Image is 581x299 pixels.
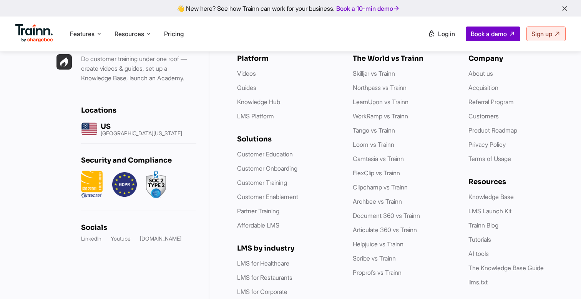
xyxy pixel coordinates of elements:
[237,193,298,201] a: Customer Enablement
[81,121,98,137] img: us headquarters
[438,30,455,38] span: Log in
[543,262,581,299] iframe: Chat Widget
[468,141,506,148] a: Privacy Policy
[237,221,279,229] a: Affordable LMS
[468,264,544,272] a: The Knowledge Base Guide
[237,259,289,267] a: LMS for Healthcare
[56,54,72,70] img: Trainn | everything under one roof
[81,156,196,164] h6: Security and Compliance
[468,54,569,63] h6: Company
[81,171,103,198] img: ISO
[81,235,101,243] a: LinkedIn
[353,141,394,148] a: Loom vs Trainn
[468,278,488,286] a: llms.txt
[237,274,292,281] a: LMS for Restaurants
[353,169,400,177] a: FlexClip vs Trainn
[468,70,493,77] a: About us
[335,3,402,14] a: Book a 10-min demo
[353,254,396,262] a: Scribe vs Trainn
[531,30,552,38] span: Sign up
[468,84,498,91] a: Acquisition
[526,27,566,41] a: Sign up
[237,150,293,158] a: Customer Education
[146,171,166,198] img: soc2
[101,131,182,136] p: [GEOGRAPHIC_DATA][US_STATE]
[353,98,408,106] a: LearnUpon vs Trainn
[237,112,274,120] a: LMS Platform
[466,27,520,41] a: Book a demo
[353,226,417,234] a: Articulate 360 vs Trainn
[164,30,184,38] a: Pricing
[111,235,131,243] a: Youtube
[423,27,460,41] a: Log in
[81,106,196,115] h6: Locations
[353,269,402,276] a: Proprofs vs Trainn
[5,5,576,12] div: 👋 New here? See how Trainn can work for your business.
[81,223,196,232] h6: Socials
[237,135,337,143] h6: Solutions
[468,236,491,243] a: Tutorials
[471,30,507,38] span: Book a demo
[353,212,420,219] a: Document 360 vs Trainn
[468,207,511,215] a: LMS Launch Kit
[353,70,395,77] a: Skilljar vs Trainn
[81,54,196,83] p: Do customer training under one roof — create videos & guides, set up a Knowledge Base, launch an ...
[468,98,514,106] a: Referral Program
[237,70,256,77] a: Videos
[237,54,337,63] h6: Platform
[353,198,402,205] a: Archbee vs Trainn
[70,30,95,38] span: Features
[468,178,569,186] h6: Resources
[353,54,453,63] h6: The World vs Trainn
[468,126,517,134] a: Product Roadmap
[468,193,514,201] a: Knowledge Base
[353,240,403,248] a: Helpjuice vs Trainn
[237,84,256,91] a: Guides
[15,24,53,43] img: Trainn Logo
[468,112,499,120] a: Customers
[353,84,407,91] a: Northpass vs Trainn
[353,155,404,163] a: Camtasia vs Trainn
[115,30,144,38] span: Resources
[353,112,408,120] a: WorkRamp vs Trainn
[468,250,489,257] a: AI tools
[468,221,498,229] a: Trainn Blog
[237,244,337,252] h6: LMS by industry
[237,98,280,106] a: Knowledge Hub
[353,183,408,191] a: Clipchamp vs Trainn
[237,207,279,215] a: Partner Training
[237,164,297,172] a: Customer Onboarding
[468,155,511,163] a: Terms of Usage
[237,288,287,296] a: LMS for Corporate
[237,179,287,186] a: Customer Training
[112,171,137,198] img: GDPR.png
[353,126,395,134] a: Tango vs Trainn
[101,122,182,131] h6: US
[140,235,181,243] a: [DOMAIN_NAME]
